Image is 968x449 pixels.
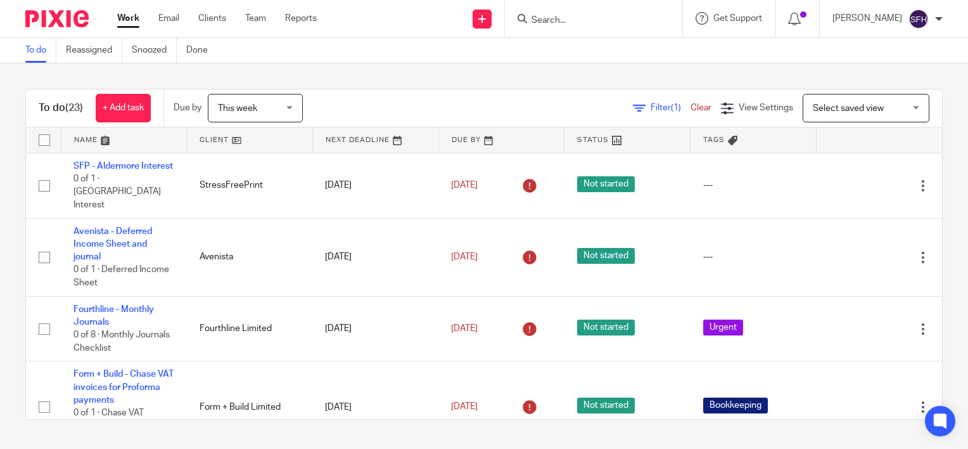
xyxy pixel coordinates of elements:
a: Snoozed [132,38,177,63]
span: 0 of 8 · Monthly Journals Checklist [73,331,170,353]
span: Select saved view [813,104,884,113]
span: [DATE] [451,252,478,261]
a: Clear [691,103,711,112]
a: Reports [285,12,317,25]
a: Email [158,12,179,25]
td: StressFreePrint [187,153,313,218]
a: Work [117,12,139,25]
span: This week [218,104,257,113]
a: SFP - Aldermore Interest [73,162,173,171]
span: Tags [703,136,725,143]
span: Urgent [703,320,743,335]
img: svg%3E [908,9,929,29]
td: Avenista [187,218,313,296]
a: Clients [198,12,226,25]
p: Due by [174,101,201,114]
p: [PERSON_NAME] [832,12,902,25]
img: Pixie [25,10,89,27]
span: 0 of 1 · Chase VAT invoices for proforma payments made [73,409,158,444]
a: Team [245,12,266,25]
span: Get Support [713,14,762,23]
input: Search [530,15,644,27]
span: Not started [577,320,635,335]
span: 0 of 1 · [GEOGRAPHIC_DATA] Interest [73,174,161,209]
a: Form + Build - Chase VAT invoices for Proforma payments [73,370,174,405]
div: --- [703,179,804,192]
a: Fourthline - Monthly Journals [73,305,154,327]
span: [DATE] [451,324,478,333]
span: Not started [577,248,635,264]
span: (23) [65,103,83,113]
div: --- [703,251,804,263]
span: (1) [671,103,681,112]
a: Done [186,38,217,63]
td: [DATE] [312,296,438,361]
span: Not started [577,398,635,413]
span: Not started [577,176,635,192]
a: + Add task [96,94,151,122]
span: 0 of 1 · Deferred Income Sheet [73,266,169,288]
span: [DATE] [451,403,478,412]
td: Fourthline Limited [187,296,313,361]
td: [DATE] [312,218,438,296]
span: Bookkeeping [703,398,768,413]
span: View Settings [739,103,793,112]
span: [DATE] [451,181,478,190]
a: Reassigned [66,38,122,63]
span: Filter [651,103,691,112]
h1: To do [39,101,83,115]
td: [DATE] [312,153,438,218]
a: To do [25,38,56,63]
a: Avenista - Deferred Income Sheet and journal [73,227,152,262]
